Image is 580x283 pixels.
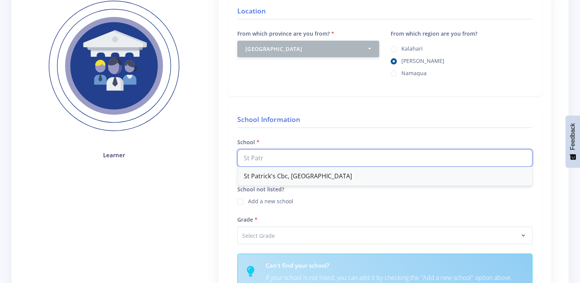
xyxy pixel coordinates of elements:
button: Feedback - Show survey [565,115,580,168]
input: Start typing to search for your school [237,149,532,167]
label: Namaqua [401,69,427,75]
label: Add a new school [248,197,293,203]
label: From which province are you from? [237,30,334,38]
label: From which region are you from? [391,30,477,38]
h6: Can't find your school? [266,261,523,270]
h4: Learner [35,151,193,160]
label: Grade [237,216,258,224]
span: Feedback [569,123,576,150]
h4: Location [237,6,532,20]
p: If your school is not listed, you can add it by checking the "Add a new school" option above. [266,273,523,283]
h4: School Information [237,114,532,128]
div: St Patrick's Cbc, [GEOGRAPHIC_DATA] [238,167,532,186]
label: [PERSON_NAME] [401,57,444,63]
div: [GEOGRAPHIC_DATA] [245,45,366,53]
label: Kalahari [401,44,423,51]
label: School [237,138,260,146]
button: Northern Cape [237,41,379,57]
label: School not listed? [237,185,284,193]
